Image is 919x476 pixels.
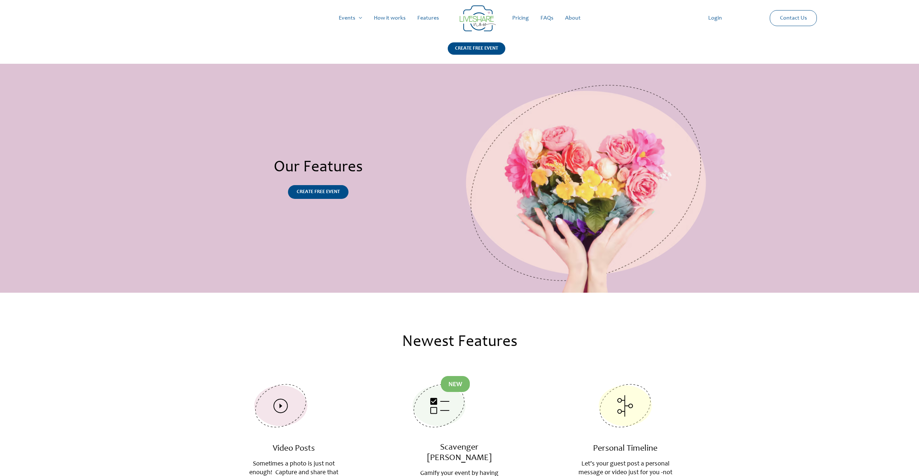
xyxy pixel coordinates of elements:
h2: Newest Features [4,333,915,352]
img: Group 13938 | Live Photo Slideshow for Events | Create Free Events Album for Any Occasion [593,376,658,436]
img: Group 13921 | Live Photo Slideshow for Events | Create Free Events Album for Any Occasion [460,64,714,293]
a: CREATE FREE EVENT [288,185,348,199]
a: FAQs [535,7,559,30]
h3: Video Posts [248,444,339,454]
a: How it works [368,7,412,30]
a: Events [333,7,368,30]
div: CREATE FREE EVENT [448,42,505,55]
a: Features [412,7,445,30]
span: CREATE FREE EVENT [297,189,340,195]
h3: Personal Timeline [571,444,680,454]
a: CREATE FREE EVENT [448,42,505,64]
img: Group 13931 | Live Photo Slideshow for Events | Create Free Events Album for Any Occasion [248,376,313,436]
a: Scavenger [PERSON_NAME] [427,443,492,463]
nav: Site Navigation [13,7,906,30]
a: Login [702,7,728,30]
h2: Our Features [177,158,460,178]
img: Group 14 | Live Photo Slideshow for Events | Create Free Events Album for Any Occasion [460,5,496,32]
a: Pricing [506,7,535,30]
a: Contact Us [774,11,813,26]
a: About [559,7,586,30]
img: Background (13) | Live Photo Slideshow for Events | Create Free Events Album for Any Occasion [413,376,470,427]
